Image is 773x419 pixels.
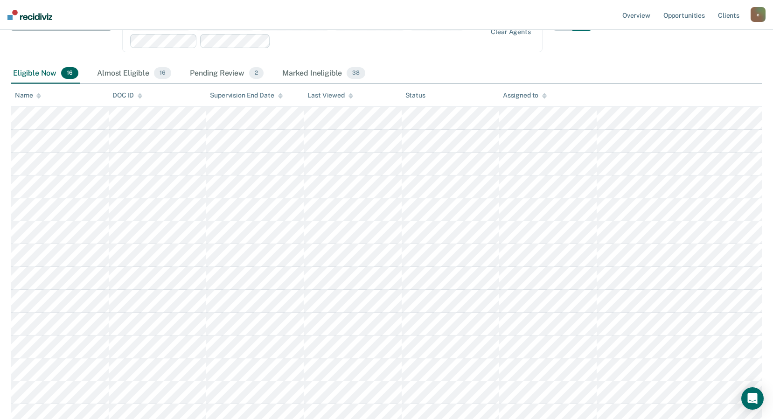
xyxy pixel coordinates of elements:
div: Status [405,91,425,99]
div: Clear agents [491,28,530,36]
div: Almost Eligible16 [95,63,173,84]
button: e [751,7,766,22]
div: Last Viewed [307,91,353,99]
div: Pending Review2 [188,63,265,84]
div: Marked Ineligible38 [280,63,367,84]
span: 16 [154,67,171,79]
div: Eligible Now16 [11,63,80,84]
div: Name [15,91,41,99]
div: DOC ID [112,91,142,99]
span: 38 [347,67,365,79]
div: Open Intercom Messenger [741,387,764,410]
div: Supervision End Date [210,91,282,99]
div: Assigned to [503,91,547,99]
span: 2 [249,67,264,79]
img: Recidiviz [7,10,52,20]
span: 16 [61,67,78,79]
